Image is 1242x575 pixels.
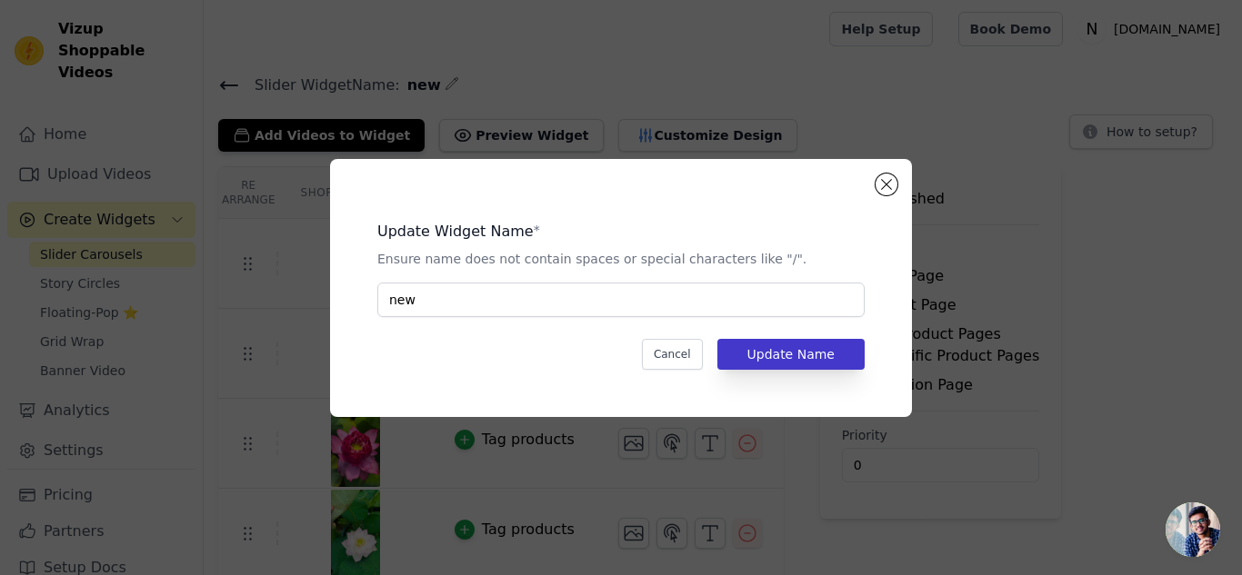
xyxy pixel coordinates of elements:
[377,221,534,243] legend: Update Widget Name
[717,339,865,370] button: Update Name
[1166,502,1220,557] div: Open chat
[377,250,865,268] p: Ensure name does not contain spaces or special characters like "/".
[876,173,897,195] button: Close modal
[642,339,703,370] button: Cancel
